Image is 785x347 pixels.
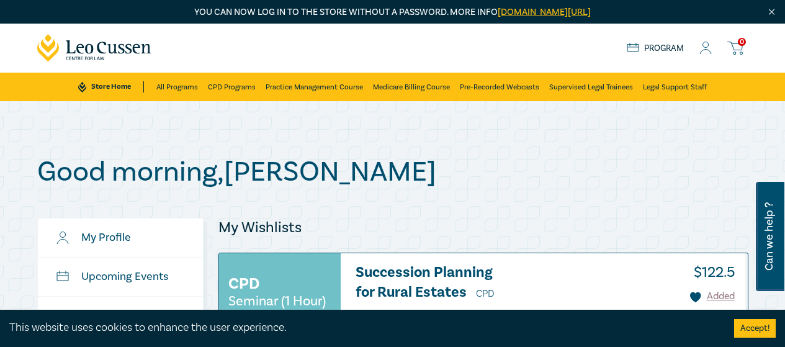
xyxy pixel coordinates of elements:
a: All Programs [156,73,198,101]
span: Can we help ? [763,189,775,284]
span: 0 [738,38,746,46]
div: This website uses cookies to enhance the user experience. [9,320,715,336]
small: Seminar (1 Hour) [228,295,326,307]
a: Pre-Recorded Webcasts [460,73,539,101]
a: Practice Management Course [266,73,363,101]
a: Program [627,43,684,54]
h4: $ 122.5 [684,263,735,283]
a: CPD Programs [208,73,256,101]
h3: CPD [228,273,259,295]
a: Legal Support Staff [643,73,707,101]
a: [DOMAIN_NAME][URL] [498,6,591,18]
a: Succession Planning for Rural Estates CPD Points1 [356,263,513,325]
h1: Good morning , [PERSON_NAME] [37,156,748,188]
button: Accept cookies [734,319,776,338]
h4: Succession Planning for Rural Estates [356,263,513,325]
p: You can now log in to the store without a password. More info [37,6,748,19]
a: Store Home [78,81,143,92]
a: Medicare Billing Course [373,73,450,101]
button: Added [690,289,735,304]
img: Close [766,7,777,17]
a: Upcoming Events [38,258,204,296]
h4: My Wishlists [218,218,748,238]
a: Supervised Legal Trainees [549,73,633,101]
a: My Digital Library [38,297,204,335]
a: My Profile [38,219,204,257]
